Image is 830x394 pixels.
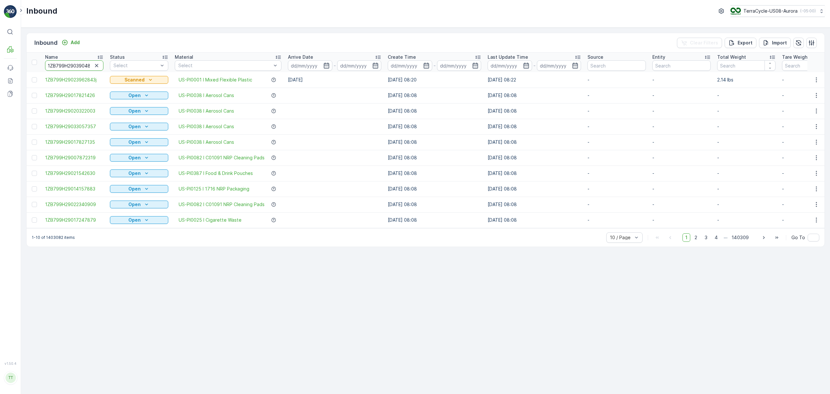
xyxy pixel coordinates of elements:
[179,123,234,130] a: US-PI0038 I Aerosol Cans
[759,38,791,48] button: Import
[110,201,168,208] button: Open
[45,60,103,71] input: Search
[724,233,728,242] p: ...
[179,108,234,114] span: US-PI0038 I Aerosol Cans
[772,40,787,46] p: Import
[385,103,484,119] td: [DATE] 08:08
[690,40,718,46] p: Clear Filters
[800,8,816,14] p: ( -05:00 )
[6,373,16,383] div: TT
[45,108,103,114] span: 1ZB799H29020322003
[587,108,646,114] p: -
[45,201,103,208] a: 1ZB799H29022340909
[113,62,158,69] p: Select
[587,54,603,60] p: Source
[32,171,37,176] div: Toggle Row Selected
[385,72,484,88] td: [DATE] 08:20
[179,217,242,223] a: US-PI0025 I Cigarette Waste
[717,170,776,177] p: -
[652,123,711,130] p: -
[587,186,646,192] p: -
[587,217,646,223] p: -
[484,197,584,212] td: [DATE] 08:08
[45,217,103,223] a: 1ZB799H29017247879
[45,77,103,83] a: 1ZB799H29023962843j
[4,362,17,365] span: v 1.50.4
[717,54,746,60] p: Total Weight
[128,186,141,192] p: Open
[587,77,646,83] p: -
[587,123,646,130] p: -
[32,124,37,129] div: Toggle Row Selected
[717,201,776,208] p: -
[385,134,484,150] td: [DATE] 08:08
[179,92,234,99] a: US-PI0038 I Aerosol Cans
[729,233,752,242] span: 140309
[652,139,711,145] p: -
[791,234,805,241] span: Go To
[587,60,646,71] input: Search
[110,92,168,99] button: Open
[385,181,484,197] td: [DATE] 08:08
[484,103,584,119] td: [DATE] 08:08
[385,212,484,228] td: [DATE] 08:08
[128,139,141,145] p: Open
[26,6,57,16] p: Inbound
[128,217,141,223] p: Open
[45,139,103,145] a: 1ZB799H29017827135
[128,123,141,130] p: Open
[484,212,584,228] td: [DATE] 08:08
[484,88,584,103] td: [DATE] 08:08
[587,170,646,177] p: -
[385,197,484,212] td: [DATE] 08:08
[712,233,721,242] span: 4
[738,40,753,46] p: Export
[385,88,484,103] td: [DATE] 08:08
[488,54,528,60] p: Last Update Time
[175,54,193,60] p: Material
[45,154,103,161] span: 1ZB799H29007872319
[388,54,416,60] p: Create Time
[484,134,584,150] td: [DATE] 08:08
[32,140,37,145] div: Toggle Row Selected
[179,170,253,177] a: US-PI0387 I Food & Drink Pouches
[32,93,37,98] div: Toggle Row Selected
[652,60,711,71] input: Search
[178,62,271,69] p: Select
[388,60,432,71] input: dd/mm/yyyy
[334,62,336,69] p: -
[702,233,710,242] span: 3
[32,186,37,191] div: Toggle Row Selected
[484,181,584,197] td: [DATE] 08:08
[179,77,252,83] span: US-PI0001 I Mixed Flexible Plastic
[484,150,584,166] td: [DATE] 08:08
[128,201,141,208] p: Open
[652,54,665,60] p: Entity
[45,186,103,192] a: 1ZB799H29014157883
[124,77,145,83] p: Scanned
[32,108,37,114] div: Toggle Row Selected
[652,108,711,114] p: -
[45,92,103,99] span: 1ZB799H29017821426
[717,154,776,161] p: -
[110,76,168,84] button: Scanned
[110,138,168,146] button: Open
[652,186,711,192] p: -
[437,60,481,71] input: dd/mm/yyyy
[45,123,103,130] span: 1ZB799H29033057357
[179,186,249,192] span: US-PI0125 I 1716 NRP Packaging
[652,201,711,208] p: -
[45,170,103,177] a: 1ZB799H29021542630
[288,54,313,60] p: Arrive Date
[4,5,17,18] img: logo
[587,201,646,208] p: -
[717,139,776,145] p: -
